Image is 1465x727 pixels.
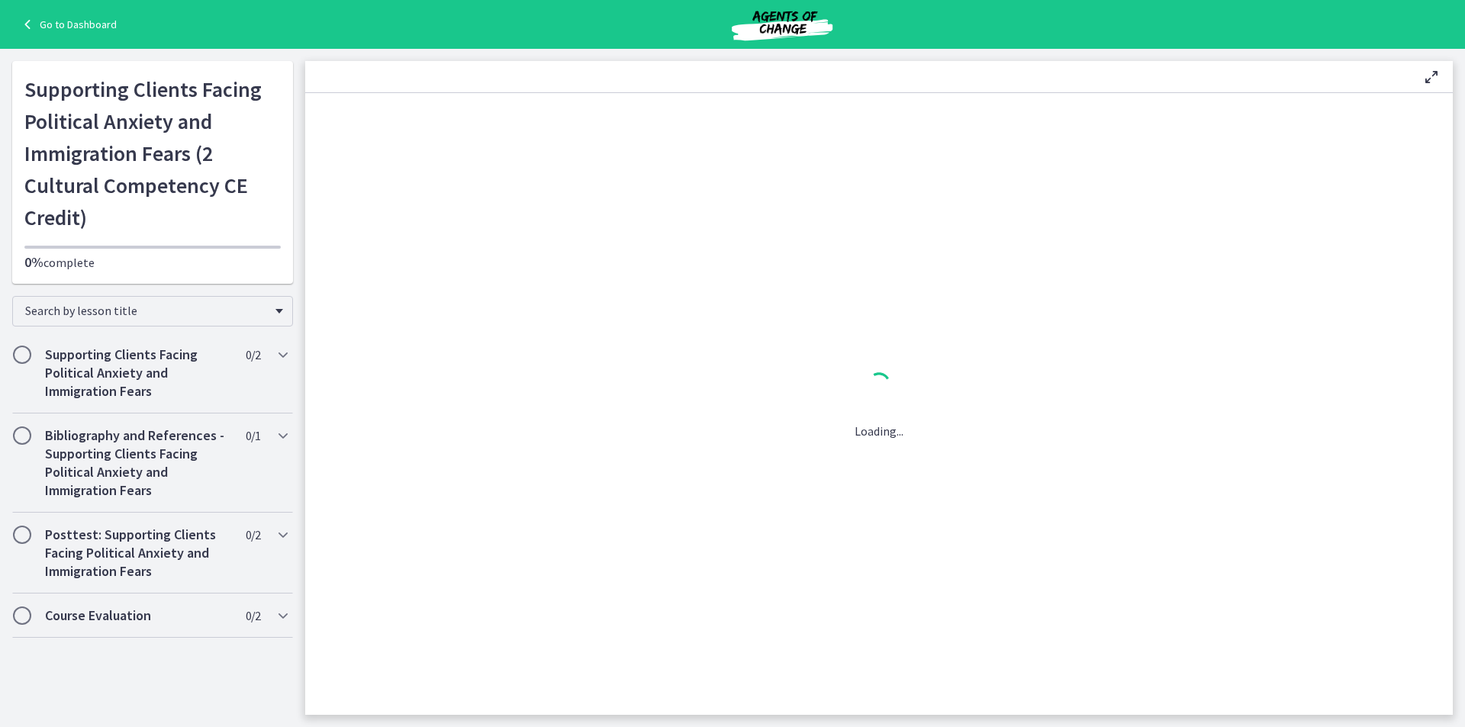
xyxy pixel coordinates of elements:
span: 0 / 1 [246,426,260,445]
div: 1 [855,368,903,404]
span: 0 / 2 [246,606,260,625]
a: Go to Dashboard [18,15,117,34]
div: Search by lesson title [12,296,293,327]
p: Loading... [855,422,903,440]
h2: Posttest: Supporting Clients Facing Political Anxiety and Immigration Fears [45,526,231,581]
h2: Supporting Clients Facing Political Anxiety and Immigration Fears [45,346,231,400]
h2: Course Evaluation [45,606,231,625]
span: 0 / 2 [246,526,260,544]
span: 0% [24,253,43,271]
h2: Bibliography and References - Supporting Clients Facing Political Anxiety and Immigration Fears [45,426,231,500]
span: Search by lesson title [25,303,268,318]
img: Agents of Change [691,6,874,43]
p: complete [24,253,281,272]
h1: Supporting Clients Facing Political Anxiety and Immigration Fears (2 Cultural Competency CE Credit) [24,73,281,233]
span: 0 / 2 [246,346,260,364]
